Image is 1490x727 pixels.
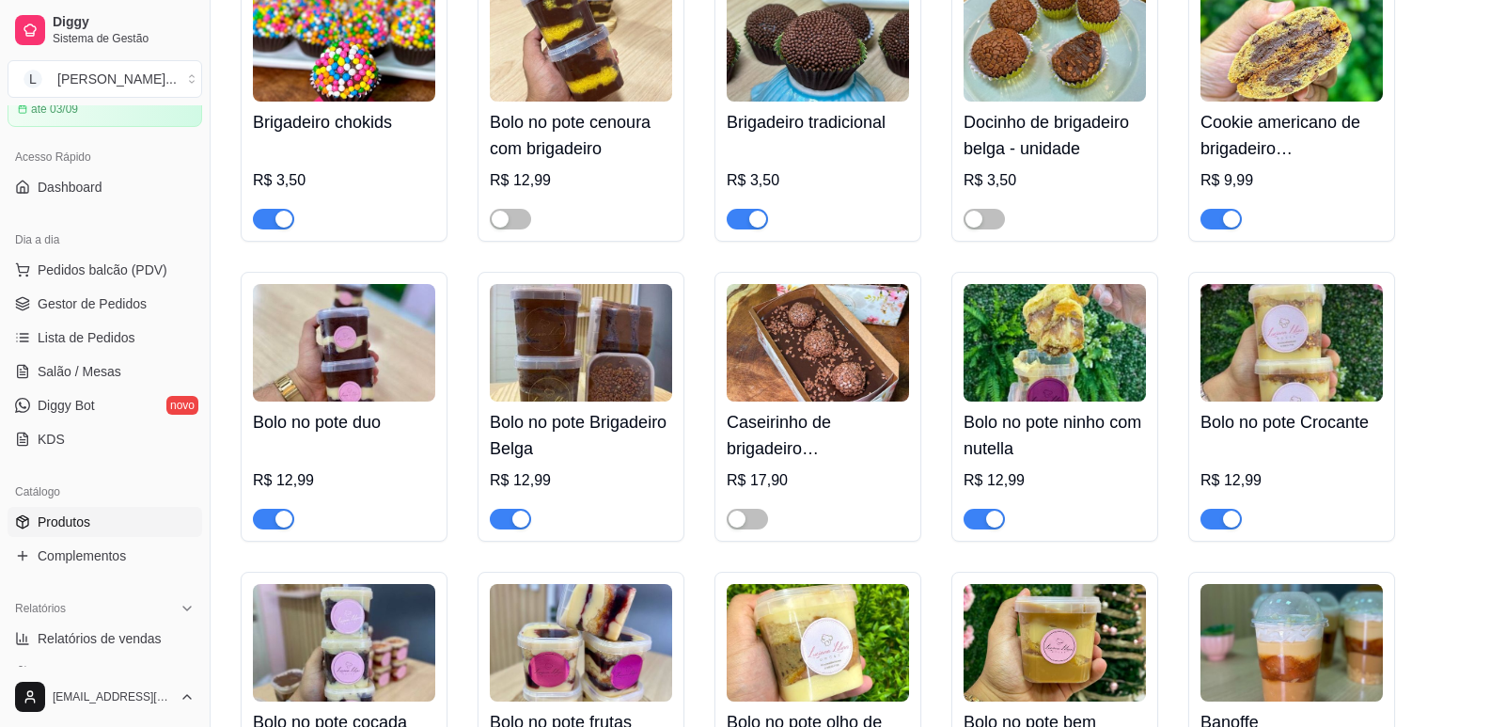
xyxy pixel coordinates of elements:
[38,396,95,415] span: Diggy Bot
[727,284,909,402] img: product-image
[253,409,435,435] h4: Bolo no pote duo
[253,284,435,402] img: product-image
[38,362,121,381] span: Salão / Mesas
[38,328,135,347] span: Lista de Pedidos
[8,624,202,654] a: Relatórios de vendas
[8,289,202,319] a: Gestor de Pedidos
[31,102,78,117] article: até 03/09
[964,409,1146,462] h4: Bolo no pote ninho com nutella
[8,323,202,353] a: Lista de Pedidos
[964,284,1146,402] img: product-image
[490,109,672,162] h4: Bolo no pote cenoura com brigadeiro
[727,109,909,135] h4: Brigadeiro tradicional
[8,225,202,255] div: Dia a dia
[57,70,177,88] div: [PERSON_NAME] ...
[1200,469,1383,492] div: R$ 12,99
[8,477,202,507] div: Catálogo
[24,70,42,88] span: L
[727,584,909,702] img: product-image
[964,109,1146,162] h4: Docinho de brigadeiro belga - unidade
[253,169,435,192] div: R$ 3,50
[490,584,672,702] img: product-image
[727,469,909,492] div: R$ 17,90
[15,601,66,616] span: Relatórios
[38,513,90,531] span: Produtos
[253,469,435,492] div: R$ 12,99
[8,390,202,420] a: Diggy Botnovo
[1200,409,1383,435] h4: Bolo no pote Crocante
[38,663,157,682] span: Relatório de clientes
[38,294,147,313] span: Gestor de Pedidos
[1200,109,1383,162] h4: Cookie americano de brigadeiro [DEMOGRAPHIC_DATA]
[38,178,102,197] span: Dashboard
[253,109,435,135] h4: Brigadeiro chokids
[964,469,1146,492] div: R$ 12,99
[53,31,195,46] span: Sistema de Gestão
[8,172,202,202] a: Dashboard
[490,469,672,492] div: R$ 12,99
[1200,584,1383,702] img: product-image
[490,409,672,462] h4: Bolo no pote Brigadeiro Belga
[53,14,195,31] span: Diggy
[727,169,909,192] div: R$ 3,50
[8,60,202,98] button: Select a team
[8,142,202,172] div: Acesso Rápido
[8,657,202,687] a: Relatório de clientes
[8,356,202,387] a: Salão / Mesas
[8,8,202,53] a: DiggySistema de Gestão
[38,546,126,565] span: Complementos
[38,629,162,648] span: Relatórios de vendas
[38,261,167,279] span: Pedidos balcão (PDV)
[8,507,202,537] a: Produtos
[964,584,1146,702] img: product-image
[8,255,202,285] button: Pedidos balcão (PDV)
[490,284,672,402] img: product-image
[490,169,672,192] div: R$ 12,99
[1200,169,1383,192] div: R$ 9,99
[727,409,909,462] h4: Caseirinho de brigadeiro [DEMOGRAPHIC_DATA]
[8,424,202,454] a: KDS
[8,541,202,571] a: Complementos
[8,674,202,719] button: [EMAIL_ADDRESS][DOMAIN_NAME]
[53,689,172,704] span: [EMAIL_ADDRESS][DOMAIN_NAME]
[964,169,1146,192] div: R$ 3,50
[253,584,435,702] img: product-image
[1200,284,1383,402] img: product-image
[38,430,65,449] span: KDS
